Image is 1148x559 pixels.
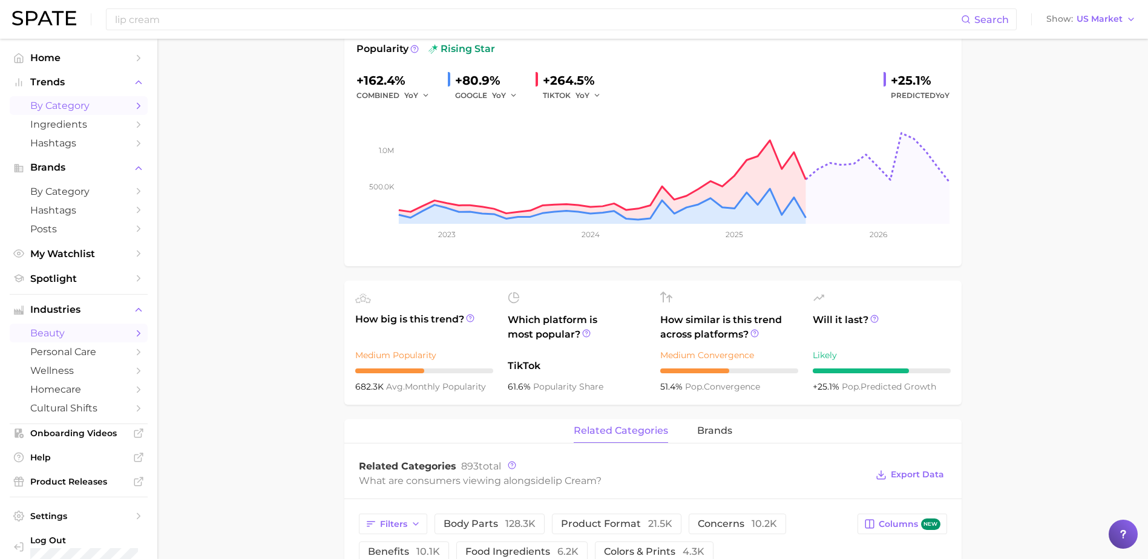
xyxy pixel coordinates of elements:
abbr: popularity index [842,381,861,392]
abbr: popularity index [685,381,704,392]
div: +25.1% [891,71,950,90]
div: Likely [813,348,951,362]
span: Brands [30,162,127,173]
div: Medium Popularity [355,348,493,362]
button: YoY [576,88,602,103]
span: Home [30,52,127,64]
span: TikTok [508,359,646,373]
div: +162.4% [356,71,438,90]
a: Hashtags [10,201,148,220]
div: Medium Convergence [660,348,798,362]
div: What are consumers viewing alongside ? [359,472,867,489]
span: 682.3k [355,381,386,392]
span: Product Releases [30,476,127,487]
abbr: average [386,381,405,392]
span: 10.1k [416,546,440,557]
span: 893 [461,460,479,472]
span: related categories [574,425,668,436]
span: total [461,460,501,472]
tspan: 2024 [581,230,599,239]
span: How big is this trend? [355,312,493,342]
a: Hashtags [10,134,148,152]
span: Related Categories [359,460,456,472]
span: YoY [576,90,589,100]
span: lip cream [551,475,596,486]
span: body parts [444,519,536,529]
span: rising star [428,42,495,56]
span: Which platform is most popular? [508,313,646,353]
a: Onboarding Videos [10,424,148,442]
span: by Category [30,186,127,197]
span: colors & prints [604,547,704,557]
span: 4.3k [683,546,704,557]
span: Columns [879,518,940,530]
div: combined [356,88,438,103]
span: monthly popularity [386,381,486,392]
a: Help [10,448,148,466]
span: Filters [380,519,407,529]
span: Log Out [30,535,159,546]
span: convergence [685,381,760,392]
span: concerns [698,519,777,529]
span: YoY [404,90,418,100]
span: 51.4% [660,381,685,392]
button: YoY [492,88,518,103]
div: +80.9% [455,71,526,90]
span: 6.2k [557,546,579,557]
div: 7 / 10 [813,368,951,373]
span: new [921,518,940,530]
input: Search here for a brand, industry, or ingredient [114,9,961,30]
a: Settings [10,507,148,525]
span: How similar is this trend across platforms? [660,313,798,342]
span: 61.6% [508,381,533,392]
span: personal care [30,346,127,358]
div: 5 / 10 [660,368,798,373]
span: popularity share [533,381,603,392]
span: Settings [30,511,127,521]
button: Trends [10,73,148,91]
span: Search [974,14,1009,25]
div: +264.5% [543,71,609,90]
tspan: 2026 [869,230,887,239]
span: +25.1% [813,381,842,392]
span: food ingredients [465,547,579,557]
span: by Category [30,100,127,111]
img: SPATE [12,11,76,25]
span: YoY [492,90,506,100]
a: cultural shifts [10,399,148,417]
a: Product Releases [10,472,148,491]
tspan: 2023 [438,230,455,239]
span: 21.5k [648,518,672,529]
button: Industries [10,301,148,319]
a: personal care [10,342,148,361]
span: Hashtags [30,137,127,149]
div: GOOGLE [455,88,526,103]
button: Brands [10,159,148,177]
a: Home [10,48,148,67]
span: 10.2k [752,518,777,529]
a: by Category [10,96,148,115]
span: Will it last? [813,313,951,342]
span: Show [1046,16,1073,22]
button: Export Data [873,466,946,483]
span: Spotlight [30,273,127,284]
span: Help [30,452,127,463]
div: 5 / 10 [355,368,493,373]
img: rising star [428,44,438,54]
a: Ingredients [10,115,148,134]
span: My Watchlist [30,248,127,260]
span: 128.3k [505,518,536,529]
span: Posts [30,223,127,235]
span: Trends [30,77,127,88]
span: US Market [1077,16,1123,22]
a: Posts [10,220,148,238]
span: wellness [30,365,127,376]
span: beauty [30,327,127,339]
a: My Watchlist [10,244,148,263]
button: YoY [404,88,430,103]
span: Ingredients [30,119,127,130]
span: Export Data [891,469,944,480]
tspan: 2025 [726,230,743,239]
span: product format [561,519,672,529]
span: Predicted [891,88,950,103]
